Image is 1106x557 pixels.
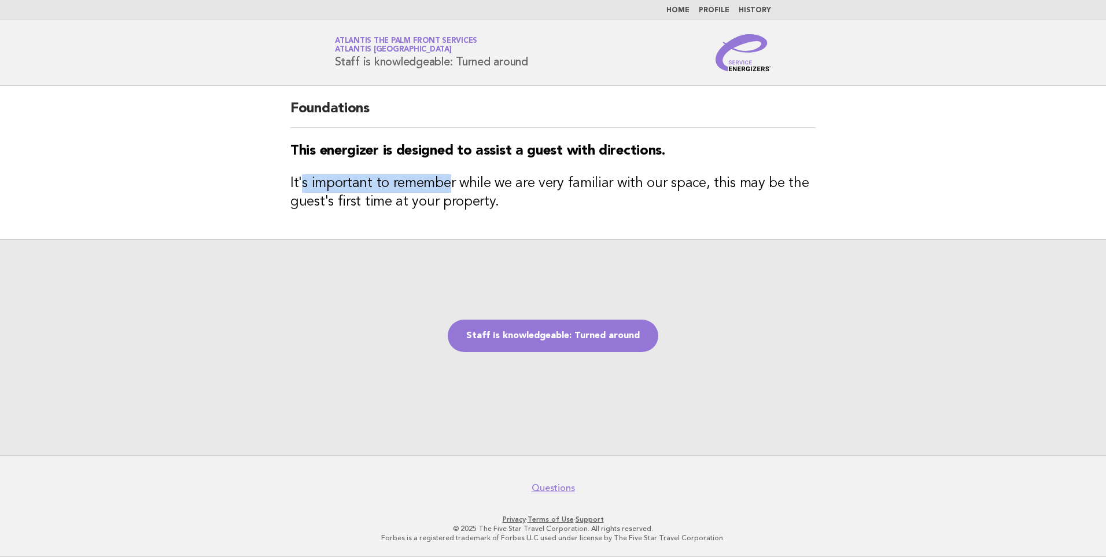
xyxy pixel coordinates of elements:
[290,144,665,158] strong: This energizer is designed to assist a guest with directions.
[699,7,729,14] a: Profile
[576,515,604,523] a: Support
[199,533,907,543] p: Forbes is a registered trademark of Forbes LLC used under license by The Five Star Travel Corpora...
[716,34,771,71] img: Service Energizers
[532,482,575,494] a: Questions
[335,46,452,54] span: Atlantis [GEOGRAPHIC_DATA]
[199,515,907,524] p: · ·
[528,515,574,523] a: Terms of Use
[290,100,816,128] h2: Foundations
[448,320,658,352] a: Staff is knowledgeable: Turned around
[666,7,690,14] a: Home
[335,38,528,68] h1: Staff is knowledgeable: Turned around
[739,7,771,14] a: History
[290,174,816,211] h3: It's important to remember while we are very familiar with our space, this may be the guest's fir...
[503,515,526,523] a: Privacy
[199,524,907,533] p: © 2025 The Five Star Travel Corporation. All rights reserved.
[335,37,477,53] a: Atlantis The Palm Front ServicesAtlantis [GEOGRAPHIC_DATA]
